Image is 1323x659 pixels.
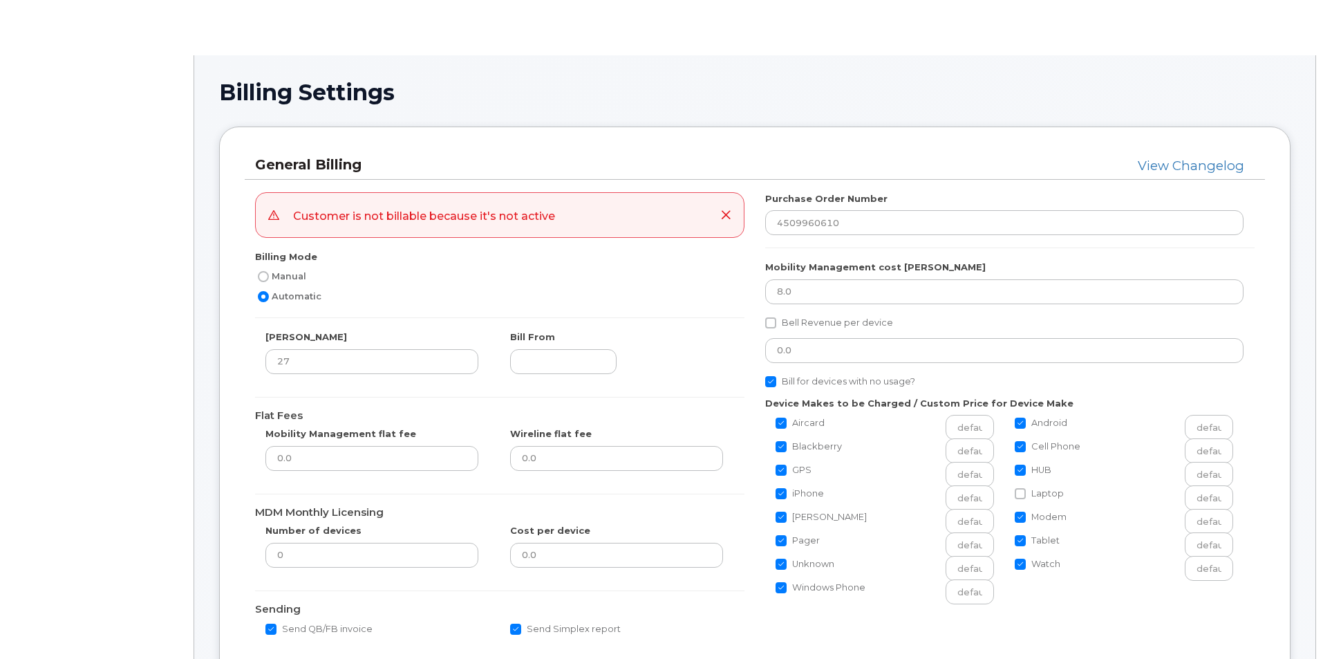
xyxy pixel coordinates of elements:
[510,427,592,440] label: Wireline flat fee
[510,624,521,635] input: Send Simplex report
[1138,158,1244,174] a: View Changelog
[776,441,787,452] input: Blackberry
[510,331,555,344] label: Bill From
[946,415,994,440] input: Aircard
[1015,512,1026,523] input: Modem
[255,268,306,285] label: Manual
[219,80,1291,104] h1: Billing Settings
[946,556,994,581] input: Unknown
[1185,415,1233,440] input: Android
[293,205,555,225] div: Customer is not billable because it's not active
[1015,462,1051,479] label: HUB
[1015,509,1067,526] label: Modem
[1185,485,1233,510] input: Laptop
[776,465,787,476] input: GPS
[1015,556,1060,573] label: Watch
[776,418,787,429] input: Aircard
[258,271,269,282] input: Manual
[776,415,825,431] label: Aircard
[765,373,915,390] label: Bill for devices with no usage?
[765,376,776,387] input: Bill for devices with no usage?
[1015,415,1067,431] label: Android
[765,192,888,205] label: Purchase Order Number
[946,485,994,510] input: iPhone
[1185,532,1233,557] input: Tablet
[1015,418,1026,429] input: Android
[776,556,834,573] label: Unknown
[1015,488,1026,499] input: Laptop
[255,604,744,615] h4: Sending
[946,509,994,534] input: [PERSON_NAME]
[1185,438,1233,463] input: Cell Phone
[265,621,373,638] label: Send QB/FB invoice
[255,250,317,263] label: Billing Mode
[1015,438,1080,455] label: Cell Phone
[510,524,590,537] label: Cost per device
[776,438,842,455] label: Blackberry
[776,559,787,570] input: Unknown
[765,317,776,328] input: Bell Revenue per device
[1015,559,1026,570] input: Watch
[776,488,787,499] input: iPhone
[255,507,744,519] h4: MDM Monthly Licensing
[1015,535,1026,546] input: Tablet
[265,524,362,537] label: Number of devices
[1015,465,1026,476] input: HUB
[1185,509,1233,534] input: Modem
[1015,532,1060,549] label: Tablet
[765,397,1073,410] label: Device Makes to be Charged / Custom Price for Device Make
[776,532,820,549] label: Pager
[265,331,347,344] label: [PERSON_NAME]
[776,535,787,546] input: Pager
[776,485,824,502] label: iPhone
[1015,485,1064,502] label: Laptop
[776,579,865,596] label: Windows Phone
[1015,441,1026,452] input: Cell Phone
[946,532,994,557] input: Pager
[258,291,269,302] input: Automatic
[255,410,744,422] h4: Flat Fees
[946,462,994,487] input: GPS
[765,261,986,274] label: Mobility Management cost [PERSON_NAME]
[265,624,276,635] input: Send QB/FB invoice
[265,427,416,440] label: Mobility Management flat fee
[765,315,893,331] label: Bell Revenue per device
[946,579,994,604] input: Windows Phone
[776,582,787,593] input: Windows Phone
[510,621,621,638] label: Send Simplex report
[1185,462,1233,487] input: HUB
[776,462,811,479] label: GPS
[255,288,321,305] label: Automatic
[946,438,994,463] input: Blackberry
[776,512,787,523] input: [PERSON_NAME]
[255,156,823,174] h3: General Billing
[1185,556,1233,581] input: Watch
[776,509,867,526] label: [PERSON_NAME]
